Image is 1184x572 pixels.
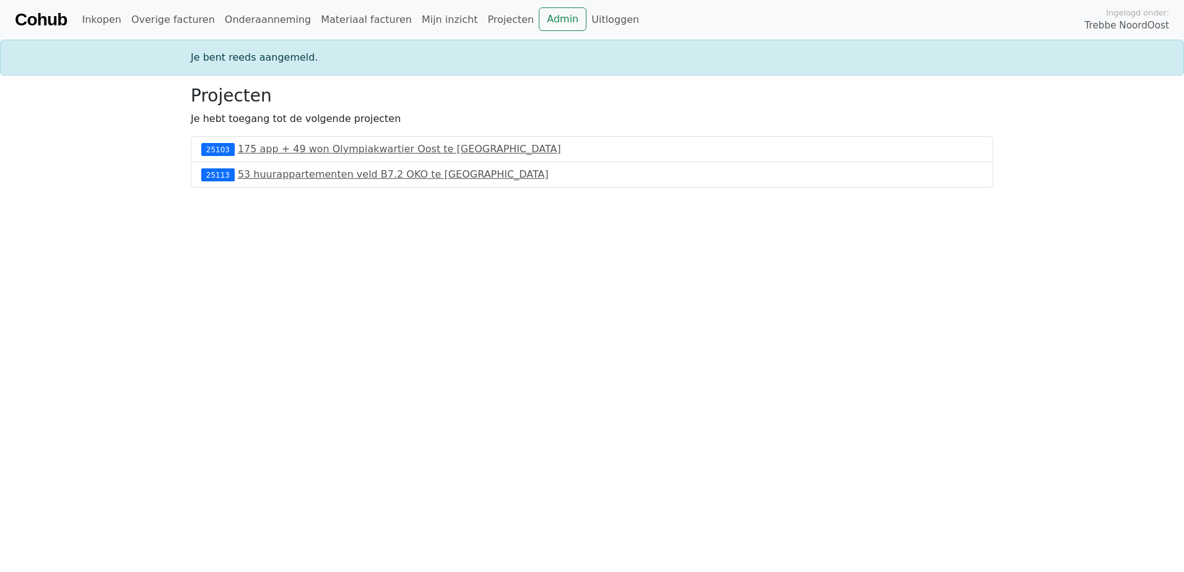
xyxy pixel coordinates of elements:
div: 25103 [201,143,235,155]
a: 175 app + 49 won Olympiakwartier Oost te [GEOGRAPHIC_DATA] [238,143,561,155]
a: Onderaanneming [220,7,316,32]
a: Inkopen [77,7,126,32]
a: Overige facturen [126,7,220,32]
a: 53 huurappartementen veld B7.2 OKO te [GEOGRAPHIC_DATA] [238,168,549,180]
a: Projecten [482,7,539,32]
p: Je hebt toegang tot de volgende projecten [191,111,993,126]
div: 25113 [201,168,235,181]
a: Uitloggen [586,7,644,32]
a: Mijn inzicht [417,7,483,32]
div: Je bent reeds aangemeld. [183,50,1001,65]
a: Admin [539,7,586,31]
h3: Projecten [191,85,993,106]
a: Cohub [15,5,67,35]
span: Ingelogd onder: [1106,7,1169,19]
span: Trebbe NoordOost [1085,19,1169,33]
a: Materiaal facturen [316,7,417,32]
